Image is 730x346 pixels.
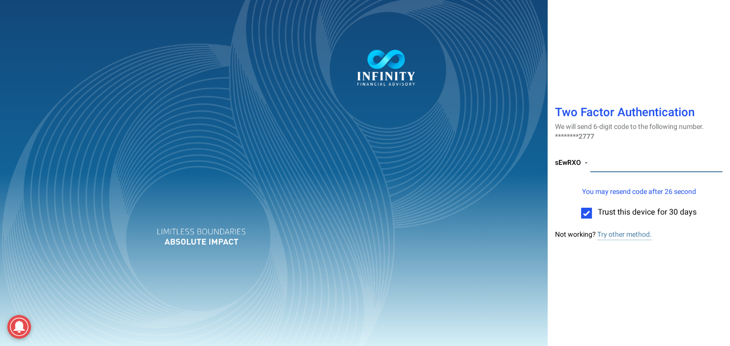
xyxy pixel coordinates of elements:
[597,229,652,240] a: Try other method.
[555,106,723,122] h1: Two Factor Authentication
[555,122,704,132] span: We will send 6-digit code to the following number.
[582,187,696,197] span: You may resend code after 26 second
[585,157,587,168] span: -
[555,229,596,240] span: Not working?
[597,206,696,218] span: Trust this device for 30 days
[555,157,581,168] span: sEwRXO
